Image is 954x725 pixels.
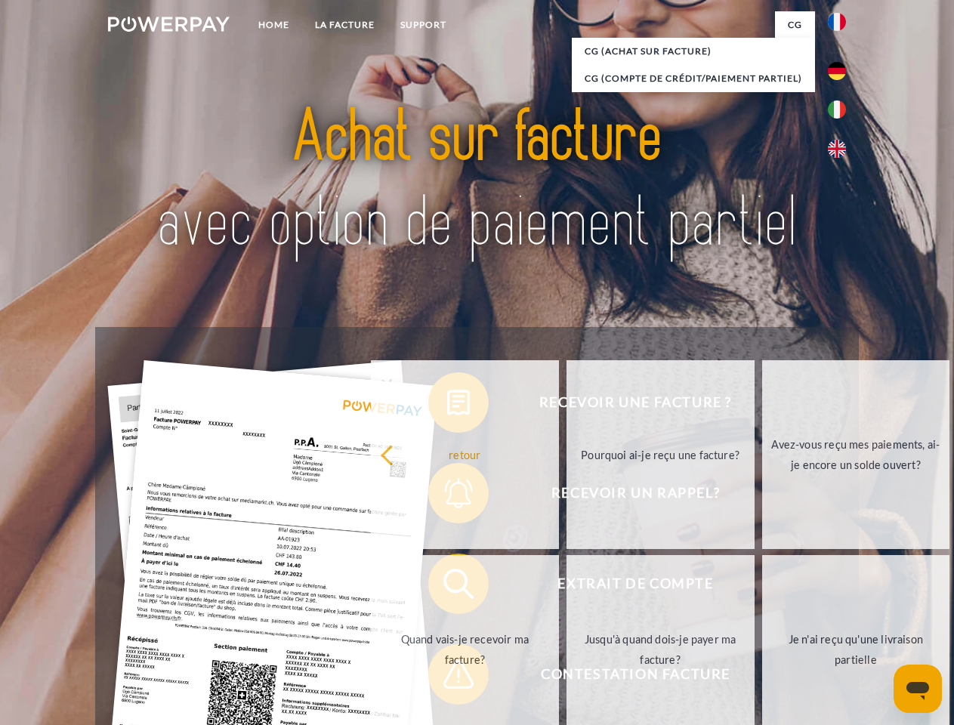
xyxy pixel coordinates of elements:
img: title-powerpay_fr.svg [144,72,810,289]
div: Je n'ai reçu qu'une livraison partielle [771,629,941,670]
img: logo-powerpay-white.svg [108,17,230,32]
a: Home [245,11,302,39]
a: Support [387,11,459,39]
a: Avez-vous reçu mes paiements, ai-je encore un solde ouvert? [762,360,950,549]
div: Avez-vous reçu mes paiements, ai-je encore un solde ouvert? [771,434,941,475]
a: CG [775,11,815,39]
a: CG (achat sur facture) [572,38,815,65]
img: it [828,100,846,119]
div: Jusqu'à quand dois-je payer ma facture? [576,629,746,670]
img: en [828,140,846,158]
img: fr [828,13,846,31]
div: Quand vais-je recevoir ma facture? [380,629,550,670]
div: retour [380,444,550,464]
img: de [828,62,846,80]
a: LA FACTURE [302,11,387,39]
div: Pourquoi ai-je reçu une facture? [576,444,746,464]
a: CG (Compte de crédit/paiement partiel) [572,65,815,92]
iframe: Bouton de lancement de la fenêtre de messagerie [894,665,942,713]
